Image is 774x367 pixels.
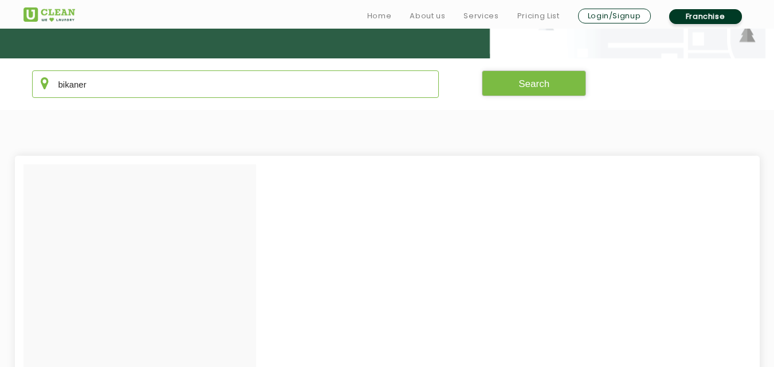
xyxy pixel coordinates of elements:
input: Enter city/area/pin Code [32,70,439,98]
button: Search [482,70,586,96]
img: UClean Laundry and Dry Cleaning [23,7,75,22]
a: About us [410,9,445,23]
a: Pricing List [517,9,560,23]
a: Login/Signup [578,9,651,23]
a: Home [367,9,392,23]
a: Franchise [669,9,742,24]
a: Services [463,9,498,23]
